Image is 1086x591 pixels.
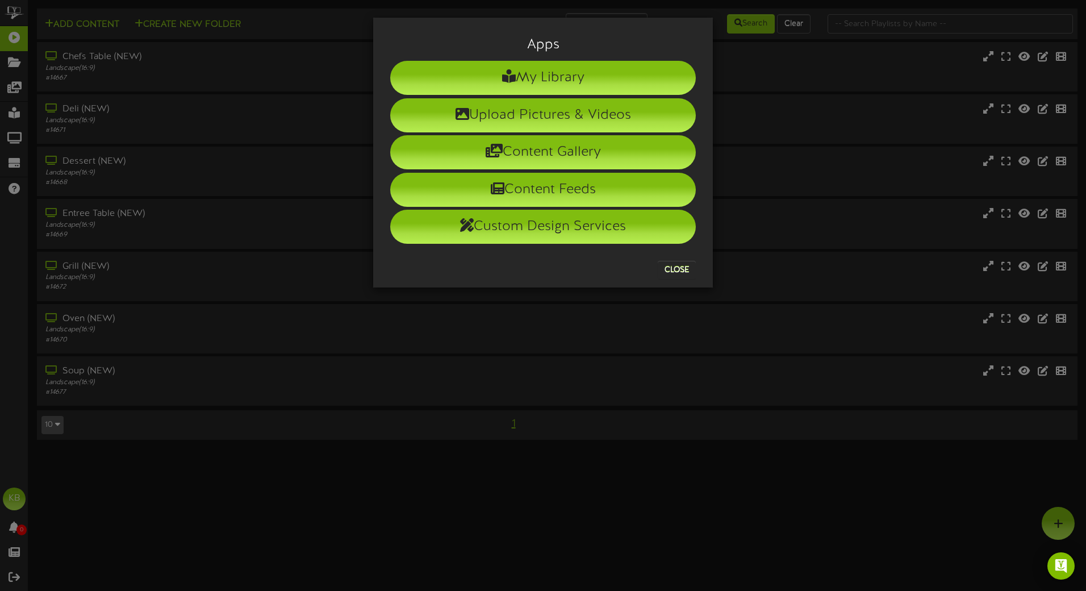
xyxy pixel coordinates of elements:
[390,173,696,207] li: Content Feeds
[658,261,696,279] button: Close
[1047,552,1075,580] div: Open Intercom Messenger
[390,61,696,95] li: My Library
[390,38,696,52] h3: Apps
[390,210,696,244] li: Custom Design Services
[390,135,696,169] li: Content Gallery
[390,98,696,132] li: Upload Pictures & Videos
